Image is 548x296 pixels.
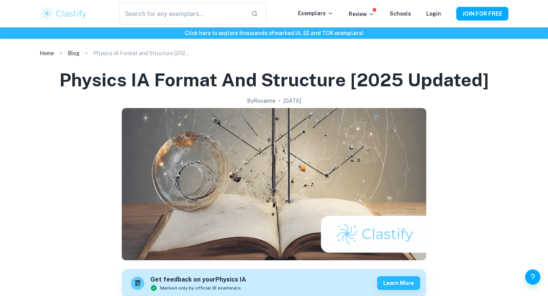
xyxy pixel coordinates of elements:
h2: By Roxanne [247,97,276,105]
a: Login [426,11,441,17]
p: Exemplars [298,9,333,18]
h6: Get feedback on your Physics IA [150,275,246,285]
button: JOIN FOR FREE [456,7,508,21]
img: Physics IA Format and Structure [2025 updated] cover image [122,108,426,260]
p: Physics IA Format and Structure [2025 updated] [93,49,192,57]
h6: Click here to explore thousands of marked IA, EE and TOK exemplars ! [2,29,546,37]
button: Help and Feedback [525,269,540,285]
span: Marked only by official IB examiners [160,285,241,291]
a: Blog [68,48,80,59]
h1: Physics IA Format and Structure [2025 updated] [59,68,489,92]
img: Clastify logo [40,6,88,21]
h2: [DATE] [284,97,301,105]
p: Review [349,10,374,18]
button: Learn more [377,276,420,290]
a: Schools [390,11,411,17]
p: • [279,97,280,105]
a: Home [40,48,54,59]
input: Search for any exemplars... [119,3,245,24]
